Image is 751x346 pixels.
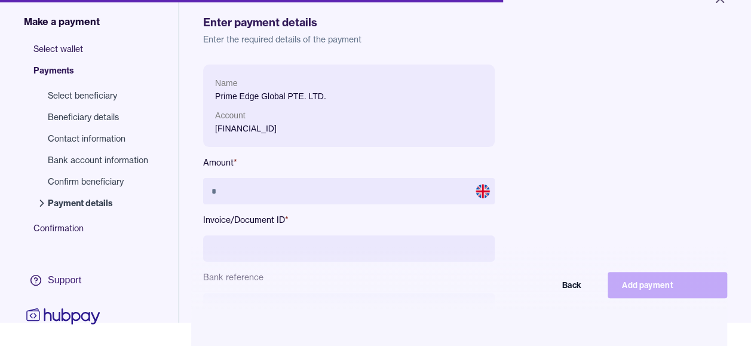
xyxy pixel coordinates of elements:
[203,157,495,169] label: Amount
[48,154,148,166] span: Bank account information
[33,65,160,86] span: Payments
[48,90,148,102] span: Select beneficiary
[48,197,148,209] span: Payment details
[24,14,100,29] span: Make a payment
[24,268,103,293] a: Support
[215,90,483,103] p: Prime Edge Global PTE. LTD.
[203,33,727,45] p: Enter the required details of the payment
[203,214,495,226] label: Invoice/Document ID
[215,109,483,122] p: Account
[476,272,596,298] button: Back
[48,274,81,287] div: Support
[48,111,148,123] span: Beneficiary details
[33,43,160,65] span: Select wallet
[33,222,160,244] span: Confirmation
[215,76,483,90] p: Name
[203,271,495,283] label: Bank reference
[203,14,727,31] h1: Enter payment details
[48,176,148,188] span: Confirm beneficiary
[48,133,148,145] span: Contact information
[215,122,483,135] p: [FINANCIAL_ID]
